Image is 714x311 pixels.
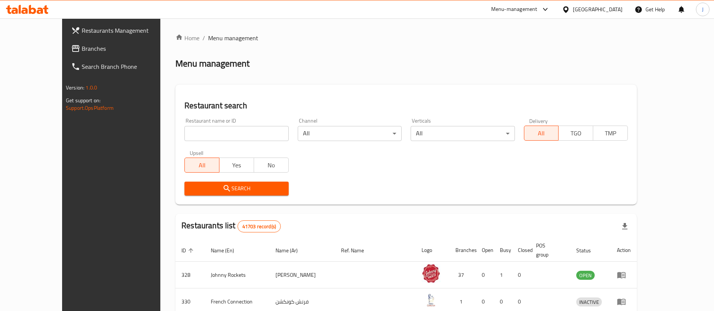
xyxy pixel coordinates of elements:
a: Restaurants Management [65,21,181,39]
button: Search [184,182,288,196]
span: Search Branch Phone [82,62,175,71]
input: Search for restaurant name or ID.. [184,126,288,141]
span: Get support on: [66,96,100,105]
th: Branches [449,239,476,262]
span: 1.0.0 [85,83,97,93]
span: POS group [536,241,561,259]
span: Name (En) [211,246,244,255]
button: TMP [593,126,628,141]
label: Upsell [190,150,204,155]
label: Delivery [529,118,548,123]
a: Branches [65,39,181,58]
td: 1 [494,262,512,288]
span: TGO [562,128,590,139]
th: Busy [494,239,512,262]
span: Yes [222,160,251,171]
td: [PERSON_NAME] [269,262,335,288]
span: ID [181,246,196,255]
th: Open [476,239,494,262]
a: Home [175,33,199,42]
div: All [298,126,402,141]
a: Support.OpsPlatform [66,103,114,113]
div: [GEOGRAPHIC_DATA] [573,5,623,14]
span: Status [576,246,601,255]
span: TMP [596,128,625,139]
td: 0 [476,262,494,288]
div: Menu-management [491,5,537,14]
img: Johnny Rockets [422,264,440,283]
button: All [184,158,219,173]
span: INACTIVE [576,298,602,306]
h2: Restaurants list [181,220,281,232]
li: / [202,33,205,42]
h2: Restaurant search [184,100,628,111]
span: Menu management [208,33,258,42]
div: All [411,126,515,141]
div: Total records count [237,220,281,232]
th: Logo [416,239,449,262]
div: Menu [617,270,631,279]
span: OPEN [576,271,595,280]
span: Ref. Name [341,246,374,255]
th: Action [611,239,637,262]
td: 328 [175,262,205,288]
button: No [254,158,289,173]
h2: Menu management [175,58,250,70]
span: Search [190,184,282,193]
span: All [527,128,556,139]
span: Version: [66,83,84,93]
span: All [188,160,216,171]
nav: breadcrumb [175,33,637,42]
th: Closed [512,239,530,262]
img: French Connection [422,291,440,309]
div: Export file [616,217,634,235]
td: Johnny Rockets [205,262,269,288]
button: Yes [219,158,254,173]
div: Menu [617,297,631,306]
td: 37 [449,262,476,288]
span: J [702,5,703,14]
span: Branches [82,44,175,53]
span: No [257,160,286,171]
span: Name (Ar) [276,246,308,255]
span: Restaurants Management [82,26,175,35]
a: Search Branch Phone [65,58,181,76]
span: 41703 record(s) [238,223,280,230]
button: TGO [558,126,593,141]
td: 0 [512,262,530,288]
button: All [524,126,559,141]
